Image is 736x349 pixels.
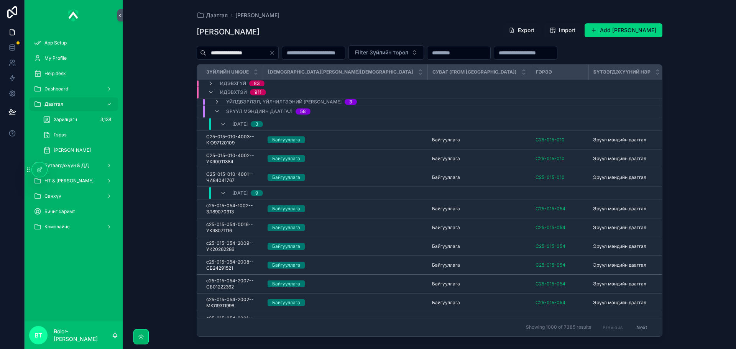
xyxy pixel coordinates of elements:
a: c25-015-054-0016--УК98071116 [206,221,259,234]
a: C25-015-054 [536,281,584,287]
span: Суваг (from [GEOGRAPHIC_DATA]) [432,69,517,75]
a: C25-015-054 [536,262,584,268]
a: C25-015-010-4001--ЧЙ84041767 [206,171,259,184]
button: Export [503,23,540,37]
a: C25-015-010-4002--УХ90011384 [206,152,259,165]
a: Байгууллага [432,243,526,249]
div: scrollable content [25,31,123,244]
span: Эрүүл мэндийн даатгал [593,137,646,143]
a: c25-015-054-2008--СБ24291521 [206,259,259,271]
a: Байгууллага [432,137,526,143]
span: Бүтээгдэхүүн & ДД [44,162,89,169]
button: Clear [269,50,278,56]
span: Гэрээ [54,132,67,138]
a: C25-015-054 [536,243,565,249]
span: App Setup [44,40,67,46]
a: Комплайнс [29,220,118,234]
a: C25-015-054 [536,206,565,212]
a: C25-015-010-4003--КЮ97120109 [206,134,259,146]
a: Эрүүл мэндийн даатгал [593,174,660,180]
span: Даатгал [44,101,63,107]
a: C25-015-010 [536,137,565,143]
a: Байгууллага [432,262,526,268]
a: C25-015-054 [536,224,565,231]
div: 3 [255,121,258,127]
span: My Profile [44,55,67,61]
span: [PERSON_NAME] [54,147,91,153]
span: C25-015-054 [536,262,565,268]
span: Байгууллага [432,224,460,231]
button: Next [631,321,652,333]
span: BT [34,331,42,340]
a: C25-015-054 [536,281,565,287]
a: App Setup [29,36,118,50]
span: Байгууллага [432,137,460,143]
span: Идэвхтэй [220,89,247,95]
span: Үйлдвэрлэл, үйлчилгээний [PERSON_NAME] [226,99,342,105]
a: Санхүү [29,189,118,203]
span: Байгууллага [432,206,460,212]
a: Байгууллага [268,136,423,143]
span: Байгууллага [432,156,460,162]
span: Зүйлийн unique [206,69,249,75]
div: Байгууллага [272,299,300,306]
span: C25-015-010 [536,156,565,162]
span: Showing 1000 of 7385 results [526,324,591,331]
span: [DEMOGRAPHIC_DATA][PERSON_NAME][DEMOGRAPHIC_DATA] [268,69,413,75]
div: Байгууллага [272,155,300,162]
span: Эрүүл мэндийн даатгал [593,206,646,212]
a: Эрүүл мэндийн даатгал [593,300,660,306]
a: Байгууллага [432,281,526,287]
a: Эрүүл мэндийн даатгал [593,262,660,268]
a: Байгууллага [432,174,526,180]
span: Комплайнс [44,224,70,230]
div: 3 [349,99,352,105]
span: c25-015-054-2007--СБ01222362 [206,278,259,290]
button: Add [PERSON_NAME] [585,23,662,37]
a: [PERSON_NAME] [235,11,279,19]
a: Байгууллага [268,174,423,181]
div: Байгууллага [272,224,300,231]
span: Байгууллага [432,174,460,180]
a: C25-015-054 [536,243,584,249]
a: Эрүүл мэндийн даатгал [593,224,660,231]
span: Help desk [44,70,66,77]
span: Эрүүл мэндийн даатгал [593,224,646,231]
a: C25-015-054 [536,206,584,212]
span: Эрүүл мэндийн даатгал [226,108,292,115]
a: My Profile [29,51,118,65]
div: Байгууллага [272,174,300,181]
div: Байгууллага [272,205,300,212]
div: 83 [254,80,260,87]
a: НТ & [PERSON_NAME] [29,174,118,188]
a: c25-015-054-2001--МЮ93121907 [206,315,259,328]
a: c25-015-054-1002--ЗЛ89070913 [206,203,259,215]
span: Байгууллага [432,281,460,287]
a: Гэрээ [38,128,118,142]
a: C25-015-054 [536,224,584,231]
a: Харилцагч3,138 [38,113,118,126]
span: C25-015-010 [536,174,565,180]
span: Байгууллага [432,300,460,306]
a: Байгууллага [268,224,423,231]
a: Байгууллага [268,155,423,162]
span: Import [559,26,575,34]
a: Эрүүл мэндийн даатгал [593,156,660,162]
span: Гэрээ [536,69,552,75]
h1: [PERSON_NAME] [197,26,260,37]
p: Bolor-[PERSON_NAME] [54,328,112,343]
button: Select Button [348,45,424,60]
a: C25-015-054 [536,300,565,306]
span: [DATE] [232,121,248,127]
span: Эрүүл мэндийн даатгал [593,243,646,249]
div: Байгууллага [272,136,300,143]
